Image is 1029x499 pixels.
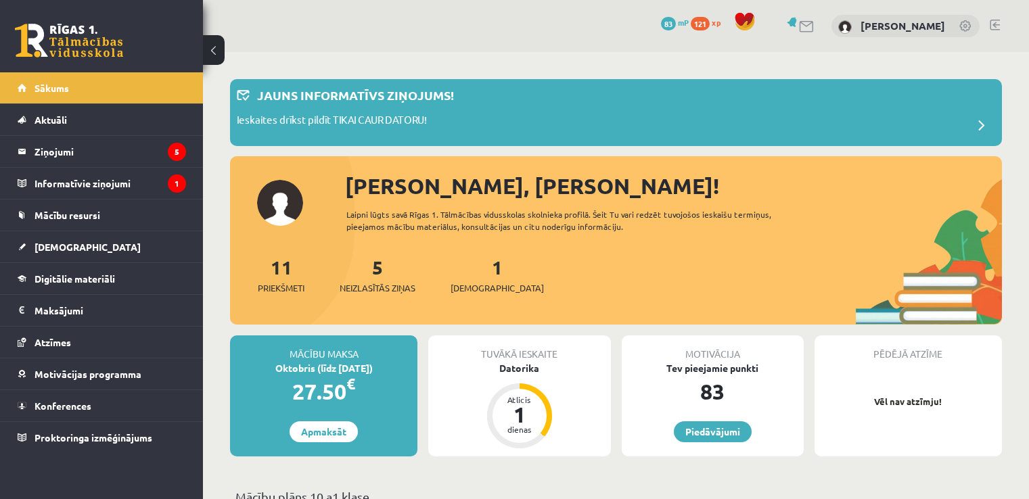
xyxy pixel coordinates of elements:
span: [DEMOGRAPHIC_DATA] [35,241,141,253]
div: Motivācija [622,335,804,361]
div: Oktobris (līdz [DATE]) [230,361,417,375]
legend: Maksājumi [35,295,186,326]
a: [DEMOGRAPHIC_DATA] [18,231,186,262]
a: Motivācijas programma [18,358,186,389]
div: dienas [499,425,540,433]
span: Digitālie materiāli [35,272,115,285]
a: Maksājumi [18,295,186,326]
img: Jekaterina Kovaļonoka [838,20,852,34]
a: Ziņojumi5 [18,136,186,167]
span: Motivācijas programma [35,368,141,380]
span: 121 [691,17,710,30]
span: xp [712,17,721,28]
a: Sākums [18,72,186,103]
a: Piedāvājumi [674,421,752,442]
a: [PERSON_NAME] [861,19,945,32]
legend: Informatīvie ziņojumi [35,168,186,199]
span: Neizlasītās ziņas [340,281,415,295]
div: Laipni lūgts savā Rīgas 1. Tālmācības vidusskolas skolnieka profilā. Šeit Tu vari redzēt tuvojošo... [346,208,810,233]
span: Atzīmes [35,336,71,348]
div: 1 [499,404,540,425]
a: Jauns informatīvs ziņojums! Ieskaites drīkst pildīt TIKAI CAUR DATORU! [237,86,995,139]
div: Tev pieejamie punkti [622,361,804,375]
a: 1[DEMOGRAPHIC_DATA] [451,255,544,295]
span: Priekšmeti [258,281,304,295]
span: mP [678,17,689,28]
div: [PERSON_NAME], [PERSON_NAME]! [345,170,1002,202]
a: Atzīmes [18,327,186,358]
i: 5 [168,143,186,161]
a: Digitālie materiāli [18,263,186,294]
span: € [346,374,355,394]
div: Tuvākā ieskaite [428,335,610,361]
p: Jauns informatīvs ziņojums! [257,86,454,104]
span: Aktuāli [35,114,67,126]
legend: Ziņojumi [35,136,186,167]
div: 83 [622,375,804,408]
span: [DEMOGRAPHIC_DATA] [451,281,544,295]
p: Ieskaites drīkst pildīt TIKAI CAUR DATORU! [237,112,427,131]
a: 121 xp [691,17,727,28]
a: Informatīvie ziņojumi1 [18,168,186,199]
div: 27.50 [230,375,417,408]
i: 1 [168,174,186,193]
a: Mācību resursi [18,199,186,231]
a: 83 mP [661,17,689,28]
a: Aktuāli [18,104,186,135]
a: 5Neizlasītās ziņas [340,255,415,295]
div: Atlicis [499,396,540,404]
a: 11Priekšmeti [258,255,304,295]
span: Konferences [35,400,91,412]
p: Vēl nav atzīmju! [821,395,995,408]
a: Apmaksāt [290,421,358,442]
div: Mācību maksa [230,335,417,361]
div: Datorika [428,361,610,375]
span: 83 [661,17,676,30]
div: Pēdējā atzīme [815,335,1002,361]
a: Rīgas 1. Tālmācības vidusskola [15,24,123,57]
span: Proktoringa izmēģinājums [35,431,152,444]
span: Sākums [35,82,69,94]
a: Proktoringa izmēģinājums [18,422,186,453]
a: Datorika Atlicis 1 dienas [428,361,610,450]
span: Mācību resursi [35,209,100,221]
a: Konferences [18,390,186,421]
